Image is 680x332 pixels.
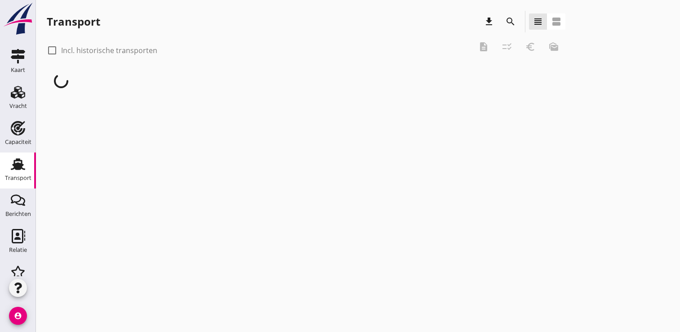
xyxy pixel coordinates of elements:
[533,16,543,27] i: view_headline
[5,139,31,145] div: Capaciteit
[9,103,27,109] div: Vracht
[484,16,494,27] i: download
[9,247,27,253] div: Relatie
[11,67,25,73] div: Kaart
[47,14,100,29] div: Transport
[551,16,562,27] i: view_agenda
[505,16,516,27] i: search
[9,307,27,325] i: account_circle
[5,175,31,181] div: Transport
[2,2,34,36] img: logo-small.a267ee39.svg
[5,211,31,217] div: Berichten
[61,46,157,55] label: Incl. historische transporten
